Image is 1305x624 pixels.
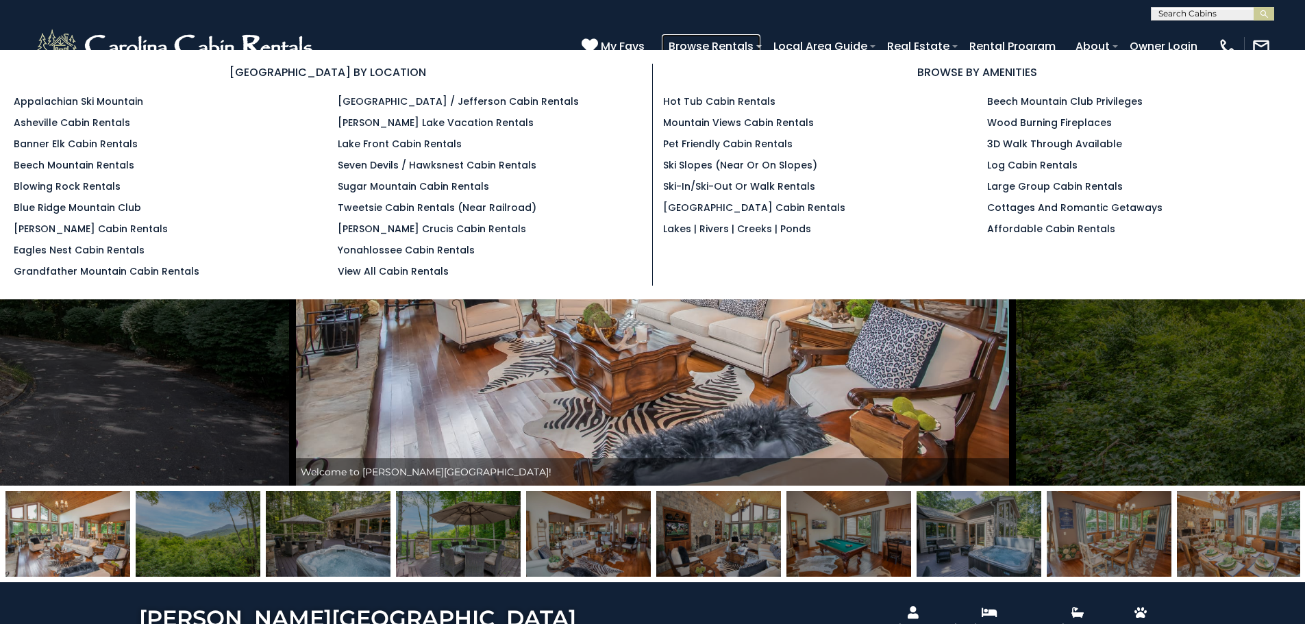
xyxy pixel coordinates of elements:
[917,491,1041,577] img: 163264941
[663,158,817,172] a: Ski Slopes (Near or On Slopes)
[338,179,489,193] a: Sugar Mountain Cabin Rentals
[14,158,134,172] a: Beech Mountain Rentals
[1252,37,1271,56] img: mail-regular-white.png
[663,95,775,108] a: Hot Tub Cabin Rentals
[338,95,579,108] a: [GEOGRAPHIC_DATA] / Jefferson Cabin Rentals
[987,137,1122,151] a: 3D Walk Through Available
[5,491,130,577] img: 163264953
[14,222,168,236] a: [PERSON_NAME] Cabin Rentals
[987,201,1163,214] a: Cottages and Romantic Getaways
[396,491,521,577] img: 164771955
[1123,34,1204,58] a: Owner Login
[767,34,874,58] a: Local Area Guide
[663,116,814,129] a: Mountain Views Cabin Rentals
[962,34,1062,58] a: Rental Program
[662,34,760,58] a: Browse Rentals
[14,64,642,81] h3: [GEOGRAPHIC_DATA] BY LOCATION
[338,264,449,278] a: View All Cabin Rentals
[1069,34,1117,58] a: About
[663,222,811,236] a: Lakes | Rivers | Creeks | Ponds
[294,458,1012,486] div: Welcome to [PERSON_NAME][GEOGRAPHIC_DATA]!
[526,491,651,577] img: 163264947
[266,491,390,577] img: 163264954
[338,222,526,236] a: [PERSON_NAME] Crucis Cabin Rentals
[987,179,1123,193] a: Large Group Cabin Rentals
[338,116,534,129] a: [PERSON_NAME] Lake Vacation Rentals
[14,95,143,108] a: Appalachian Ski Mountain
[338,201,536,214] a: Tweetsie Cabin Rentals (Near Railroad)
[987,95,1143,108] a: Beech Mountain Club Privileges
[601,38,645,55] span: My Favs
[14,137,138,151] a: Banner Elk Cabin Rentals
[14,201,141,214] a: Blue Ridge Mountain Club
[1047,491,1171,577] img: 163264944
[14,116,130,129] a: Asheville Cabin Rentals
[14,243,145,257] a: Eagles Nest Cabin Rentals
[338,243,475,257] a: Yonahlossee Cabin Rentals
[663,64,1292,81] h3: BROWSE BY AMENITIES
[34,26,319,67] img: White-1-2.png
[1177,491,1302,577] img: 163264956
[880,34,956,58] a: Real Estate
[338,137,462,151] a: Lake Front Cabin Rentals
[663,201,845,214] a: [GEOGRAPHIC_DATA] Cabin Rentals
[987,116,1112,129] a: Wood Burning Fireplaces
[1218,37,1237,56] img: phone-regular-white.png
[987,222,1115,236] a: Affordable Cabin Rentals
[136,491,260,577] img: 164771952
[987,158,1078,172] a: Log Cabin Rentals
[663,179,815,193] a: Ski-in/Ski-Out or Walk Rentals
[14,264,199,278] a: Grandfather Mountain Cabin Rentals
[582,38,648,55] a: My Favs
[663,137,793,151] a: Pet Friendly Cabin Rentals
[656,491,781,577] img: 163264950
[338,158,536,172] a: Seven Devils / Hawksnest Cabin Rentals
[786,491,911,577] img: 163264955
[14,179,121,193] a: Blowing Rock Rentals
